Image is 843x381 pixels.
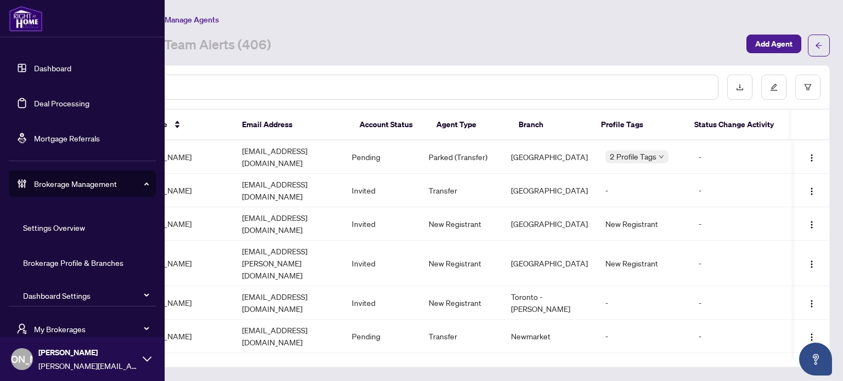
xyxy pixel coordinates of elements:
[420,207,502,241] td: New Registrant
[502,241,597,286] td: [GEOGRAPHIC_DATA]
[343,320,420,353] td: Pending
[727,75,752,100] button: download
[123,286,233,320] td: [PERSON_NAME]
[420,140,502,174] td: Parked (Transfer)
[233,320,343,353] td: [EMAIL_ADDRESS][DOMAIN_NAME]
[803,294,820,311] button: Logo
[803,327,820,345] button: Logo
[659,154,664,160] span: down
[690,320,789,353] td: -
[123,174,233,207] td: [PERSON_NAME]
[770,83,778,91] span: edit
[685,110,784,140] th: Status Change Activity
[690,140,789,174] td: -
[690,174,789,207] td: -
[597,174,690,207] td: -
[23,223,85,232] a: Settings Overview
[420,174,502,207] td: Transfer
[23,291,91,300] a: Dashboard Settings
[343,207,420,241] td: Invited
[343,286,420,320] td: Invited
[592,110,685,140] th: Profile Tags
[123,241,233,286] td: [PERSON_NAME]
[755,35,793,53] span: Add Agent
[502,140,597,174] td: [GEOGRAPHIC_DATA]
[795,75,820,100] button: filter
[815,42,823,49] span: arrow-left
[164,36,271,55] a: Team Alerts (406)
[34,178,148,190] span: Brokerage Management
[420,286,502,320] td: New Registrant
[233,110,351,140] th: Email Address
[746,35,801,53] button: Add Agent
[34,63,71,73] a: Dashboard
[343,241,420,286] td: Invited
[16,323,27,334] span: user-switch
[38,346,137,359] span: [PERSON_NAME]
[807,220,816,229] img: Logo
[34,98,89,108] a: Deal Processing
[343,174,420,207] td: Invited
[420,241,502,286] td: New Registrant
[804,83,812,91] span: filter
[799,343,832,376] button: Open asap
[351,110,428,140] th: Account Status
[123,320,233,353] td: [PERSON_NAME]
[610,150,656,163] span: 2 Profile Tags
[807,333,816,342] img: Logo
[803,148,820,166] button: Logo
[597,286,690,320] td: -
[123,140,233,174] td: [PERSON_NAME]
[807,187,816,196] img: Logo
[510,110,592,140] th: Branch
[597,241,690,286] td: New Registrant
[233,241,343,286] td: [EMAIL_ADDRESS][PERSON_NAME][DOMAIN_NAME]
[761,75,786,100] button: edit
[803,254,820,272] button: Logo
[502,174,597,207] td: [GEOGRAPHIC_DATA]
[597,207,690,241] td: New Registrant
[233,174,343,207] td: [EMAIL_ADDRESS][DOMAIN_NAME]
[502,320,597,353] td: Newmarket
[502,207,597,241] td: [GEOGRAPHIC_DATA]
[34,133,100,143] a: Mortgage Referrals
[34,323,148,335] span: My Brokerages
[690,241,789,286] td: -
[807,299,816,308] img: Logo
[803,215,820,232] button: Logo
[690,286,789,320] td: -
[123,110,233,140] th: Full Name
[123,207,233,241] td: [PERSON_NAME]
[428,110,510,140] th: Agent Type
[690,207,789,241] td: -
[38,360,137,372] span: [PERSON_NAME][EMAIL_ADDRESS][DOMAIN_NAME]
[736,83,744,91] span: download
[420,320,502,353] td: Transfer
[502,286,597,320] td: Toronto - [PERSON_NAME]
[233,207,343,241] td: [EMAIL_ADDRESS][DOMAIN_NAME]
[233,140,343,174] td: [EMAIL_ADDRESS][DOMAIN_NAME]
[9,5,43,32] img: logo
[165,15,219,25] span: Manage Agents
[23,258,123,268] a: Brokerage Profile & Branches
[343,140,420,174] td: Pending
[233,286,343,320] td: [EMAIL_ADDRESS][DOMAIN_NAME]
[803,181,820,199] button: Logo
[597,320,690,353] td: -
[807,153,816,162] img: Logo
[807,260,816,269] img: Logo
